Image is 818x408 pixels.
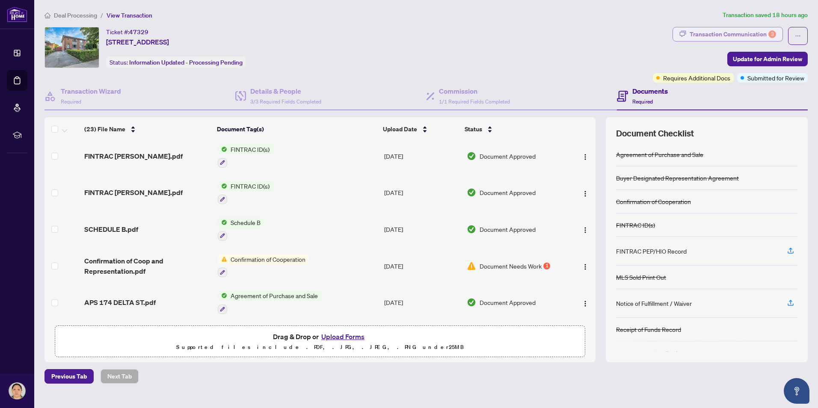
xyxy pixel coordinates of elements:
span: Document Checklist [616,127,694,139]
button: Logo [578,222,592,236]
div: Ticket #: [106,27,148,37]
img: Status Icon [218,291,227,300]
img: Logo [582,154,589,160]
span: (23) File Name [84,124,125,134]
span: Information Updated - Processing Pending [129,59,243,66]
div: Agreement of Purchase and Sale [616,150,703,159]
span: [STREET_ADDRESS] [106,37,169,47]
div: FINTRAC ID(s) [616,220,655,230]
button: Previous Tab [44,369,94,384]
button: Logo [578,149,592,163]
img: Document Status [467,188,476,197]
span: Status [465,124,482,134]
button: Logo [578,259,592,273]
th: (23) File Name [81,117,213,141]
span: Update for Admin Review [733,52,802,66]
h4: Transaction Wizard [61,86,121,96]
img: Status Icon [218,254,227,264]
td: [DATE] [381,248,463,284]
span: Agreement of Purchase and Sale [227,291,321,300]
img: Status Icon [218,181,227,191]
span: Confirmation of Coop and Representation.pdf [84,256,211,276]
th: Status [461,117,564,141]
th: Upload Date [379,117,462,141]
td: [DATE] [381,284,463,321]
td: [DATE] [381,174,463,211]
span: Document Needs Work [480,261,542,271]
td: [DATE] [381,211,463,248]
div: 1 [543,263,550,269]
span: Submitted for Review [747,73,804,83]
button: Status IconSchedule B [218,218,264,241]
div: 3 [768,30,776,38]
div: Confirmation of Cooperation [616,197,691,206]
span: FINTRAC ID(s) [227,181,273,191]
h4: Documents [632,86,668,96]
img: Logo [582,263,589,270]
button: Open asap [784,378,809,404]
img: Document Status [467,261,476,271]
div: Notice of Fulfillment / Waiver [616,299,692,308]
td: [DATE] [381,138,463,174]
button: Status IconFINTRAC ID(s) [218,145,273,168]
button: Update for Admin Review [727,52,808,66]
span: Schedule B [227,218,264,227]
button: Status IconFINTRAC ID(s) [218,181,273,204]
span: Requires Additional Docs [663,73,730,83]
span: Document Approved [480,151,536,161]
div: Buyer Designated Representation Agreement [616,173,739,183]
span: Document Approved [480,298,536,307]
span: Upload Date [383,124,417,134]
span: home [44,12,50,18]
img: Status Icon [218,218,227,227]
button: Logo [578,186,592,199]
img: logo [7,6,27,22]
img: IMG-W12304152_1.jpg [45,27,99,68]
span: FINTRAC ID(s) [227,145,273,154]
button: Status IconConfirmation of Cooperation [218,254,309,278]
span: Required [632,98,653,105]
div: FINTRAC PEP/HIO Record [616,246,687,256]
h4: Commission [439,86,510,96]
span: Drag & Drop orUpload FormsSupported files include .PDF, .JPG, .JPEG, .PNG under25MB [55,326,585,358]
span: Drag & Drop or [273,331,367,342]
span: ellipsis [795,33,801,39]
img: Logo [582,227,589,234]
span: 1/1 Required Fields Completed [439,98,510,105]
span: SCHEDULE B.pdf [84,224,138,234]
button: Next Tab [101,369,139,384]
p: Supported files include .PDF, .JPG, .JPEG, .PNG under 25 MB [60,342,580,352]
div: Transaction Communication [690,27,776,41]
li: / [101,10,103,20]
article: Transaction saved 18 hours ago [723,10,808,20]
span: Deal Processing [54,12,97,19]
div: MLS Sold Print Out [616,272,666,282]
span: Document Approved [480,225,536,234]
img: Logo [582,300,589,307]
div: Status: [106,56,246,68]
button: Upload Forms [319,331,367,342]
h4: Details & People [250,86,321,96]
div: Receipt of Funds Record [616,325,681,334]
button: Status IconAgreement of Purchase and Sale [218,291,321,314]
span: View Transaction [107,12,152,19]
img: Profile Icon [9,383,25,399]
span: Document Approved [480,188,536,197]
button: Logo [578,296,592,309]
span: FINTRAC [PERSON_NAME].pdf [84,187,183,198]
button: Transaction Communication3 [673,27,783,41]
span: Required [61,98,81,105]
span: APS 174 DELTA ST.pdf [84,297,156,307]
span: 47329 [129,28,148,36]
img: Document Status [467,225,476,234]
span: FINTRAC [PERSON_NAME].pdf [84,151,183,161]
img: Logo [582,190,589,197]
span: 3/3 Required Fields Completed [250,98,321,105]
th: Document Tag(s) [213,117,379,141]
img: Document Status [467,298,476,307]
img: Status Icon [218,145,227,154]
img: Document Status [467,151,476,161]
span: Confirmation of Cooperation [227,254,309,264]
span: Previous Tab [51,370,87,383]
